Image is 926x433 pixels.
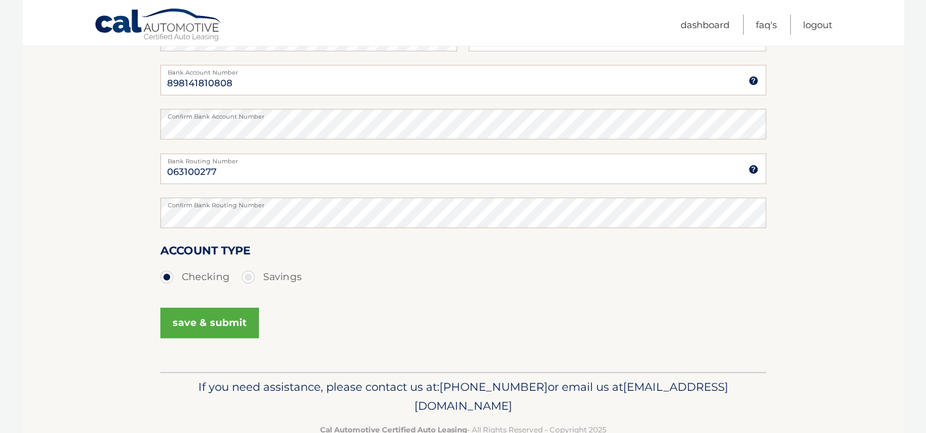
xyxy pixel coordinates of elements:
[749,165,758,174] img: tooltip.svg
[160,265,230,289] label: Checking
[439,380,548,394] span: [PHONE_NUMBER]
[160,109,766,119] label: Confirm Bank Account Number
[160,242,250,264] label: Account Type
[242,265,302,289] label: Savings
[160,198,766,207] label: Confirm Bank Routing Number
[803,15,832,35] a: Logout
[160,65,766,75] label: Bank Account Number
[168,377,758,416] p: If you need assistance, please contact us at: or email us at
[160,308,259,338] button: save & submit
[749,76,758,86] img: tooltip.svg
[94,8,223,43] a: Cal Automotive
[160,65,766,95] input: Bank Account Number
[681,15,730,35] a: Dashboard
[160,154,766,184] input: Bank Routing Number
[160,154,766,163] label: Bank Routing Number
[756,15,777,35] a: FAQ's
